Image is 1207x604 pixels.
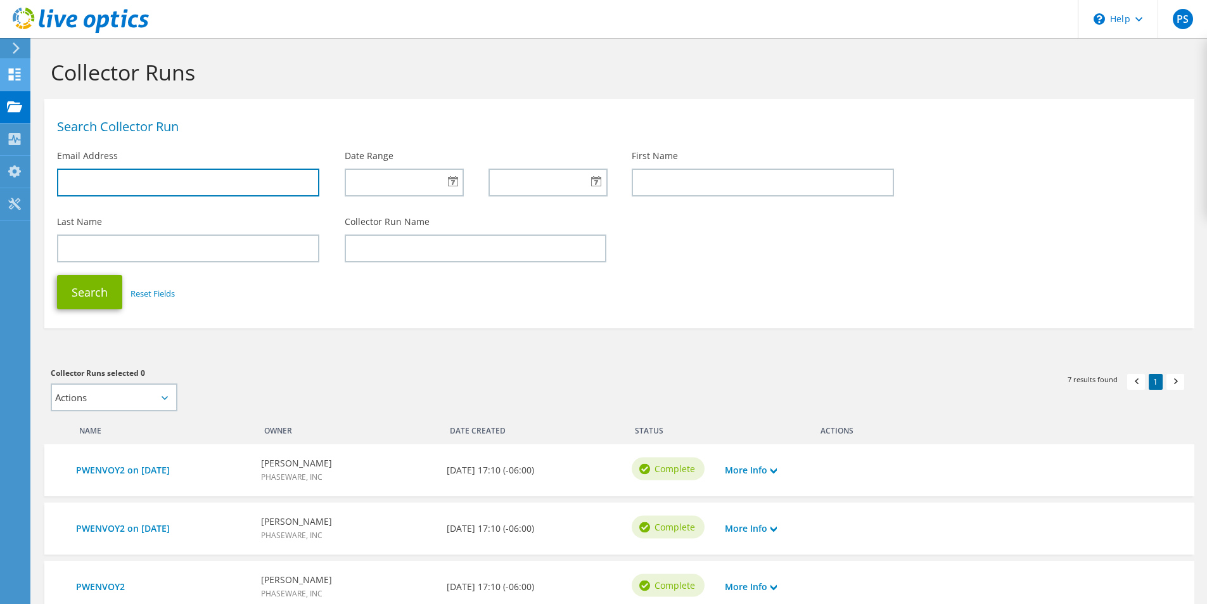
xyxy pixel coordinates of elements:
[51,366,606,380] h3: Collector Runs selected 0
[57,275,122,309] button: Search
[1094,13,1105,25] svg: \n
[261,573,332,587] b: [PERSON_NAME]
[632,150,678,162] label: First Name
[261,472,323,482] span: PHASEWARE, INC
[725,580,777,594] a: More Info
[447,522,534,536] b: [DATE] 17:10 (-06:00)
[655,579,695,593] span: Complete
[261,530,323,541] span: PHASEWARE, INC
[57,120,1175,133] h1: Search Collector Run
[625,418,718,438] div: Status
[76,580,248,594] a: PWENVOY2
[1173,9,1193,29] span: PS
[255,418,440,438] div: Owner
[725,522,777,536] a: More Info
[76,522,248,536] a: PWENVOY2 on [DATE]
[261,456,332,470] b: [PERSON_NAME]
[57,150,118,162] label: Email Address
[345,215,430,228] label: Collector Run Name
[655,520,695,534] span: Complete
[440,418,625,438] div: Date Created
[655,462,695,476] span: Complete
[70,418,255,438] div: Name
[447,463,534,477] b: [DATE] 17:10 (-06:00)
[131,288,175,299] a: Reset Fields
[447,580,534,594] b: [DATE] 17:10 (-06:00)
[345,150,393,162] label: Date Range
[261,588,323,599] span: PHASEWARE, INC
[57,215,102,228] label: Last Name
[725,463,777,477] a: More Info
[76,463,248,477] a: PWENVOY2 on [DATE]
[1149,374,1163,390] a: 1
[51,59,1182,86] h1: Collector Runs
[811,418,1182,438] div: Actions
[1068,374,1118,385] span: 7 results found
[261,515,332,529] b: [PERSON_NAME]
